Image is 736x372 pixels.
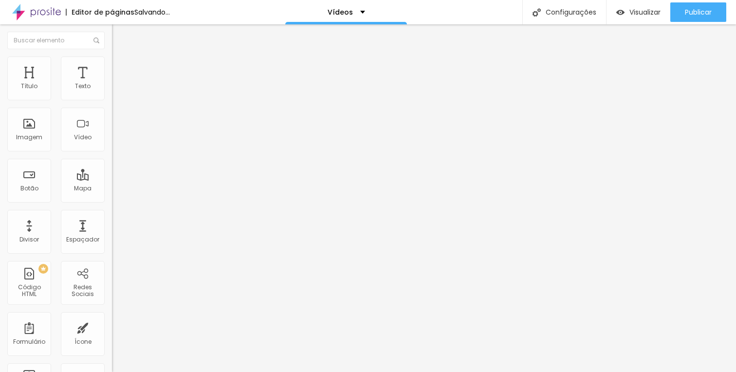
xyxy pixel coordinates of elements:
div: Editor de páginas [66,9,134,16]
span: Publicar [685,8,712,16]
div: Botão [20,185,38,192]
div: Divisor [19,236,39,243]
span: Visualizar [629,8,661,16]
div: Título [21,83,37,90]
img: view-1.svg [616,8,625,17]
iframe: Editor [112,24,736,372]
img: Icone [93,37,99,43]
div: Código HTML [10,284,48,298]
button: Visualizar [607,2,670,22]
div: Redes Sociais [63,284,102,298]
img: Icone [533,8,541,17]
div: Mapa [74,185,92,192]
div: Espaçador [66,236,99,243]
button: Publicar [670,2,726,22]
div: Imagem [16,134,42,141]
input: Buscar elemento [7,32,105,49]
p: Vídeos [328,9,353,16]
div: Texto [75,83,91,90]
div: Salvando... [134,9,170,16]
div: Vídeo [74,134,92,141]
div: Ícone [74,338,92,345]
div: Formulário [13,338,45,345]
